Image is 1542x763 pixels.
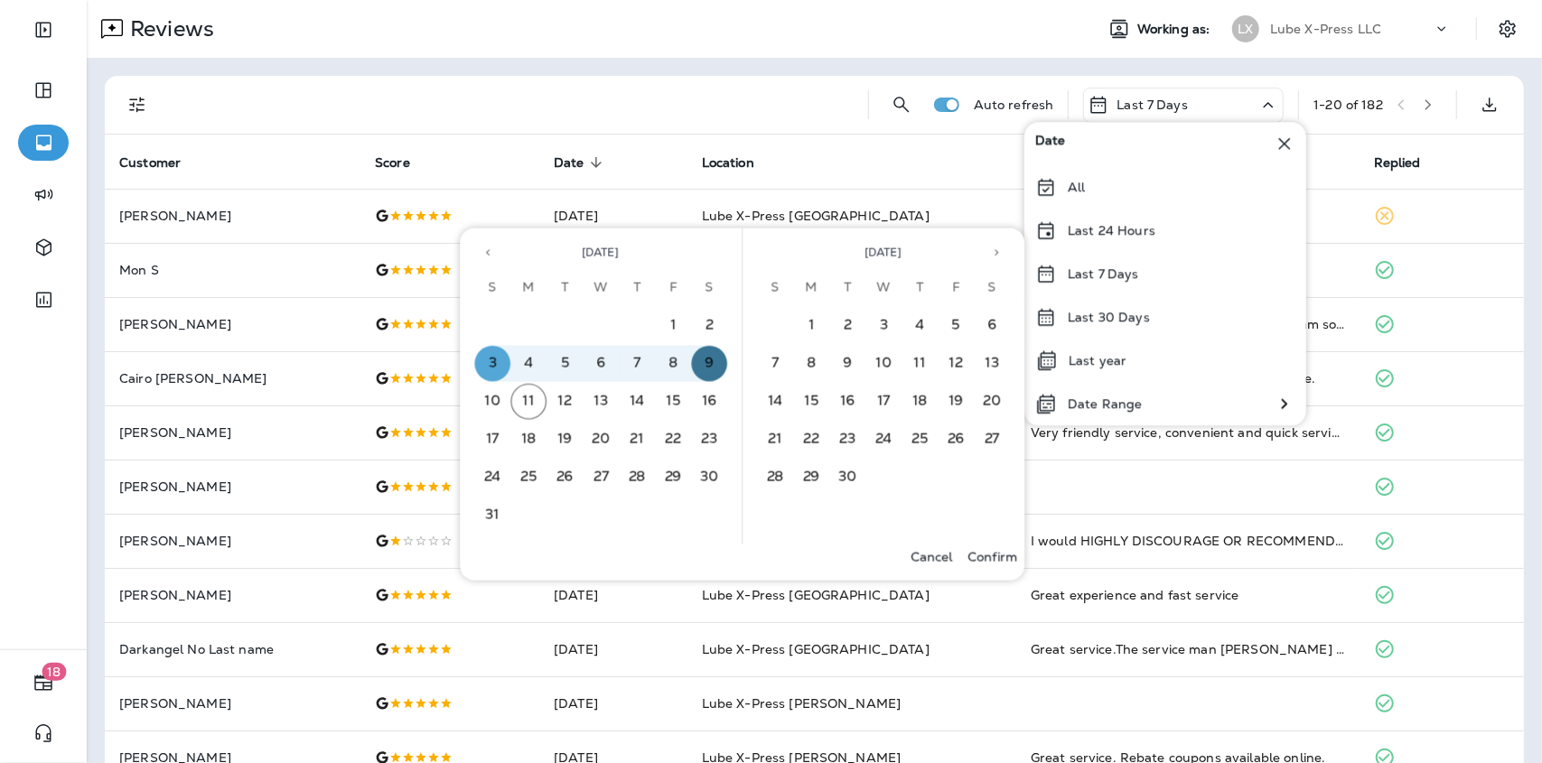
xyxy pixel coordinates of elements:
p: Confirm [967,550,1017,564]
button: 21 [758,422,794,458]
div: Great experience and fast service [1031,586,1345,604]
span: Monday [795,270,827,306]
button: 23 [830,422,866,458]
button: 28 [620,460,656,496]
button: 13 [584,384,620,420]
button: 22 [794,422,830,458]
p: Last 24 Hours [1068,223,1155,237]
button: 19 [547,422,584,458]
p: [PERSON_NAME] [119,479,346,494]
span: Lube X-Press [GEOGRAPHIC_DATA] [702,587,930,603]
span: Thursday [903,270,936,306]
button: 25 [902,422,939,458]
button: 1 [794,308,830,344]
button: 5 [547,346,584,382]
button: 21 [620,422,656,458]
p: Cairo [PERSON_NAME] [119,371,346,386]
button: 4 [902,308,939,344]
button: 14 [758,384,794,420]
button: 11 [902,346,939,382]
button: 22 [656,422,692,458]
div: Great service.The service man david was very helpful and explained what my vehicle needed and eve... [1031,640,1345,658]
span: Customer [119,155,181,171]
span: Sunday [476,270,509,306]
span: Location [702,155,754,171]
span: Lube X-Press [PERSON_NAME] [702,695,902,712]
button: 17 [475,422,511,458]
button: 26 [939,422,975,458]
button: 9 [830,346,866,382]
p: Darkangel No Last name [119,642,346,656]
span: Thursday [621,270,653,306]
p: [PERSON_NAME] [119,209,346,223]
button: Confirm [960,544,1024,570]
span: Sunday [759,270,791,306]
button: 20 [584,422,620,458]
span: Replied [1374,155,1421,171]
button: 6 [975,308,1011,344]
button: 16 [692,384,728,420]
span: Date [554,155,584,171]
span: Lube X-Press [GEOGRAPHIC_DATA] [702,208,930,224]
button: 29 [656,460,692,496]
button: 8 [656,346,692,382]
div: LX [1232,15,1259,42]
span: Score [375,154,434,171]
td: [DATE] [539,189,687,243]
button: 14 [620,384,656,420]
span: 18 [42,663,67,681]
button: Search Reviews [883,87,920,123]
p: [PERSON_NAME] [119,588,346,602]
button: 30 [692,460,728,496]
button: 31 [475,498,511,534]
button: Cancel [902,544,960,570]
span: [DATE] [583,246,620,260]
button: Expand Sidebar [18,12,69,48]
span: Wednesday [584,270,617,306]
span: Tuesday [548,270,581,306]
td: [DATE] [539,622,687,676]
button: 5 [939,308,975,344]
span: Wednesday [867,270,900,306]
button: Settings [1491,13,1524,45]
td: [DATE] [539,568,687,622]
button: 17 [866,384,902,420]
button: 10 [866,346,902,382]
div: Very friendly service, convenient and quick service! [1031,423,1345,442]
span: Replied [1374,154,1444,171]
button: 3 [866,308,902,344]
p: Last 30 Days [1068,310,1150,324]
button: 20 [975,384,1011,420]
div: I would HIGHLY DISCOURAGE OR RECOMMEND anyone using this business or having any work done on your... [1031,532,1345,550]
p: [PERSON_NAME] [119,317,346,331]
button: 18 [511,422,547,458]
p: Date Range [1068,396,1142,411]
span: Tuesday [831,270,864,306]
p: Last 7 Days [1068,266,1139,281]
button: 15 [656,384,692,420]
button: 12 [939,346,975,382]
p: [PERSON_NAME] [119,425,346,440]
button: 29 [794,460,830,496]
span: Location [702,154,778,171]
span: Friday [939,270,972,306]
button: 2 [830,308,866,344]
span: [DATE] [865,246,902,260]
button: 3 [475,346,511,382]
button: 16 [830,384,866,420]
button: Export as CSV [1472,87,1508,123]
button: 25 [511,460,547,496]
button: 7 [620,346,656,382]
button: 24 [866,422,902,458]
p: Auto refresh [974,98,1054,112]
span: Lube X-Press [GEOGRAPHIC_DATA] [702,641,930,657]
button: 19 [939,384,975,420]
p: Cancel [911,550,953,564]
button: 7 [758,346,794,382]
button: 28 [758,460,794,496]
button: Next month [983,239,1010,266]
span: Date [554,154,608,171]
button: 8 [794,346,830,382]
button: 10 [475,384,511,420]
p: [PERSON_NAME] [119,696,346,711]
